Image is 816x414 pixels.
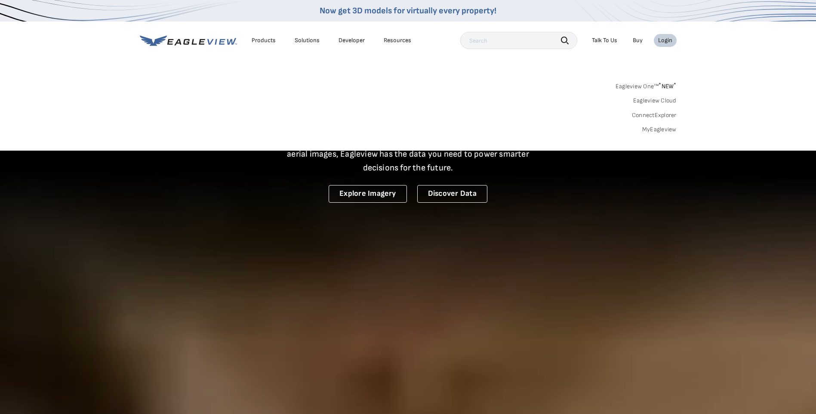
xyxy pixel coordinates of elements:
[295,37,320,44] div: Solutions
[592,37,617,44] div: Talk To Us
[417,185,487,203] a: Discover Data
[632,111,677,119] a: ConnectExplorer
[658,37,672,44] div: Login
[277,133,540,175] p: A new era starts here. Built on more than 3.5 billion high-resolution aerial images, Eagleview ha...
[616,80,677,90] a: Eagleview One™*NEW*
[659,83,676,90] span: NEW
[329,185,407,203] a: Explore Imagery
[320,6,496,16] a: Now get 3D models for virtually every property!
[252,37,276,44] div: Products
[384,37,411,44] div: Resources
[460,32,577,49] input: Search
[633,97,677,105] a: Eagleview Cloud
[642,126,677,133] a: MyEagleview
[633,37,643,44] a: Buy
[339,37,365,44] a: Developer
